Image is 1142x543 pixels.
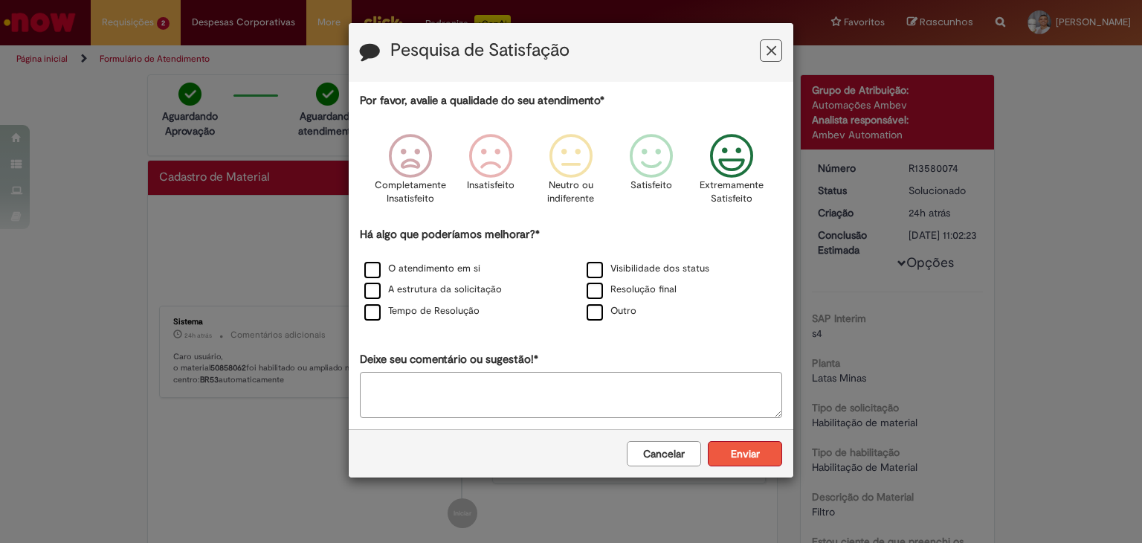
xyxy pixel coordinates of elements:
[467,179,514,193] p: Insatisfeito
[453,123,529,225] div: Insatisfeito
[364,262,480,276] label: O atendimento em si
[694,123,770,225] div: Extremamente Satisfeito
[533,123,609,225] div: Neutro ou indiferente
[360,93,604,109] label: Por favor, avalie a qualidade do seu atendimento*
[587,283,677,297] label: Resolução final
[360,352,538,367] label: Deixe seu comentário ou sugestão!*
[375,179,446,206] p: Completamente Insatisfeito
[364,304,480,318] label: Tempo de Resolução
[587,304,636,318] label: Outro
[630,179,672,193] p: Satisfeito
[627,441,701,466] button: Cancelar
[708,441,782,466] button: Enviar
[700,179,764,206] p: Extremamente Satisfeito
[544,179,598,206] p: Neutro ou indiferente
[372,123,448,225] div: Completamente Insatisfeito
[360,227,782,323] div: Há algo que poderíamos melhorar?*
[587,262,709,276] label: Visibilidade dos status
[364,283,502,297] label: A estrutura da solicitação
[390,41,570,60] label: Pesquisa de Satisfação
[613,123,689,225] div: Satisfeito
